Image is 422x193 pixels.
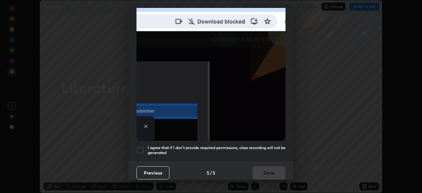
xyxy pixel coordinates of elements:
[148,145,286,155] h5: I agree that if I don't provide required permissions, class recording will not be generated
[210,169,212,176] h4: /
[207,169,209,176] h4: 5
[213,169,215,176] h4: 5
[136,166,169,179] button: Previous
